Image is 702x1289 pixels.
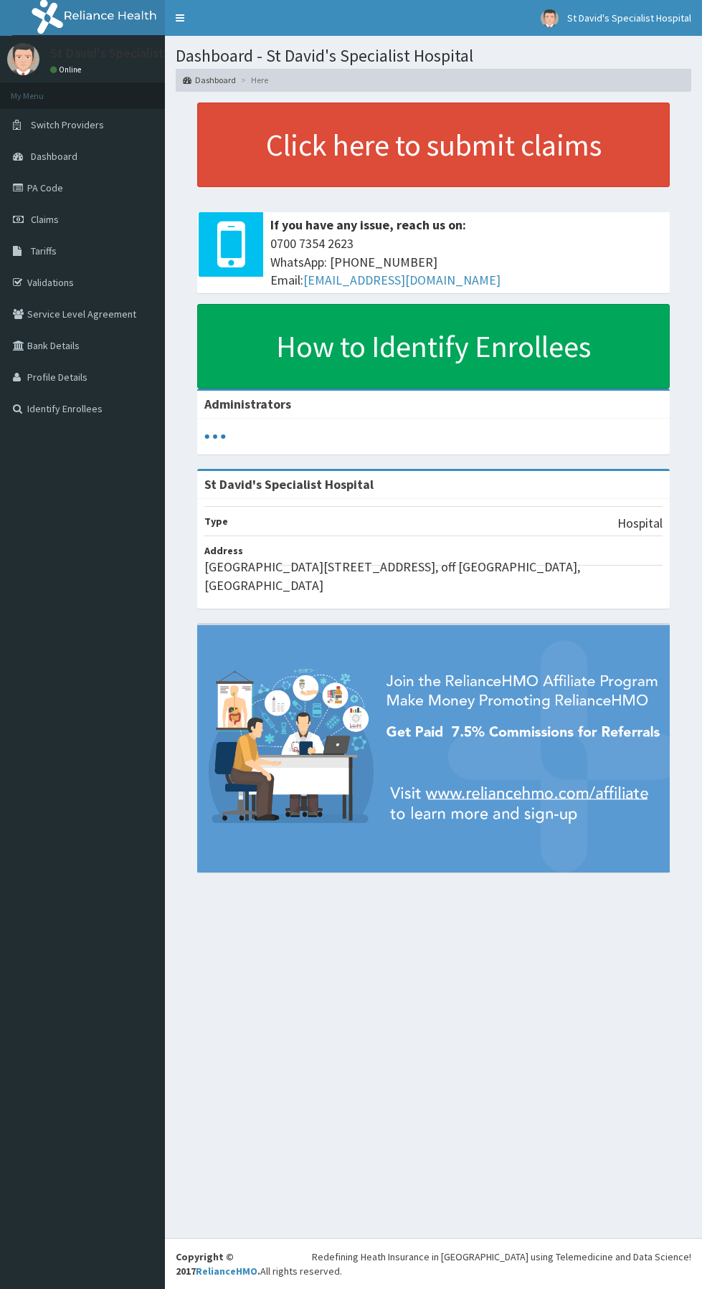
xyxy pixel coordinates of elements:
a: RelianceHMO [196,1265,257,1278]
span: 0700 7354 2623 WhatsApp: [PHONE_NUMBER] Email: [270,234,663,290]
b: Administrators [204,396,291,412]
b: Address [204,544,243,557]
li: Here [237,74,268,86]
h1: Dashboard - St David's Specialist Hospital [176,47,691,65]
p: Hospital [617,514,663,533]
p: St David's Specialist Hospital [50,47,214,60]
span: Claims [31,213,59,226]
strong: Copyright © 2017 . [176,1250,260,1278]
div: Redefining Heath Insurance in [GEOGRAPHIC_DATA] using Telemedicine and Data Science! [312,1250,691,1264]
a: Dashboard [183,74,236,86]
a: Click here to submit claims [197,103,670,187]
span: Switch Providers [31,118,104,131]
a: Online [50,65,85,75]
span: Tariffs [31,244,57,257]
svg: audio-loading [204,426,226,447]
b: If you have any issue, reach us on: [270,217,466,233]
a: How to Identify Enrollees [197,304,670,389]
img: User Image [7,43,39,75]
footer: All rights reserved. [165,1238,702,1289]
a: [EMAIL_ADDRESS][DOMAIN_NAME] [303,272,501,288]
b: Type [204,515,228,528]
img: User Image [541,9,559,27]
span: Dashboard [31,150,77,163]
span: St David's Specialist Hospital [567,11,691,24]
p: [GEOGRAPHIC_DATA][STREET_ADDRESS], off [GEOGRAPHIC_DATA], [GEOGRAPHIC_DATA] [204,558,663,594]
img: provider-team-banner.png [197,625,670,872]
strong: St David's Specialist Hospital [204,476,374,493]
